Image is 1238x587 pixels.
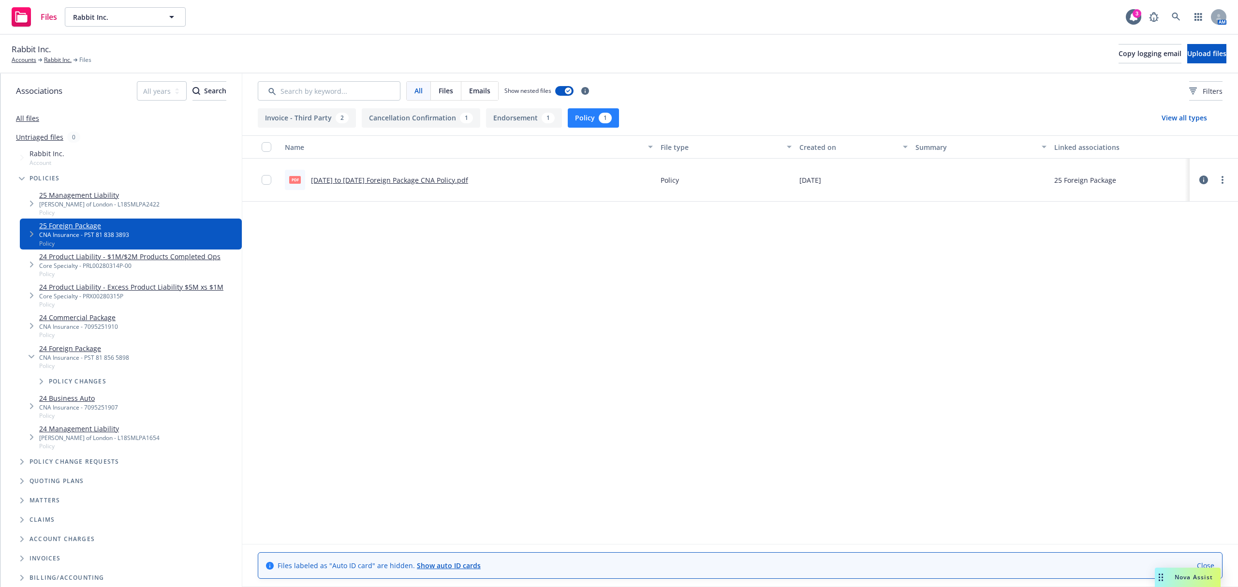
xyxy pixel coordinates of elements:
[568,108,619,128] button: Policy
[1155,568,1167,587] div: Drag to move
[29,148,64,159] span: Rabbit Inc.
[39,282,223,292] a: 24 Product Liability - Excess Product Liability $5M xs $1M
[192,82,226,100] div: Search
[29,536,95,542] span: Account charges
[29,159,64,167] span: Account
[285,142,642,152] div: Name
[39,231,129,239] div: CNA Insurance - PST 81 838 3893
[1133,9,1141,18] div: 3
[1166,7,1186,27] a: Search
[29,459,119,465] span: Policy change requests
[16,132,63,142] a: Untriaged files
[39,262,221,270] div: Core Specialty - PRL00280314P-00
[8,3,61,30] a: Files
[16,85,62,97] span: Associations
[599,113,612,123] div: 1
[1189,7,1208,27] a: Switch app
[1175,573,1213,581] span: Nova Assist
[65,7,186,27] button: Rabbit Inc.
[1187,49,1226,58] span: Upload files
[258,81,400,101] input: Search by keyword...
[278,560,481,571] span: Files labeled as "Auto ID card" are hidden.
[915,142,1036,152] div: Summary
[417,561,481,570] a: Show auto ID cards
[799,175,821,185] span: [DATE]
[258,108,356,128] button: Invoice - Third Party
[39,208,160,217] span: Policy
[1050,135,1190,159] button: Linked associations
[414,86,423,96] span: All
[1189,86,1223,96] span: Filters
[39,190,160,200] a: 25 Management Liability
[39,343,129,353] a: 24 Foreign Package
[79,56,91,64] span: Files
[16,114,39,123] a: All files
[39,362,129,370] span: Policy
[192,87,200,95] svg: Search
[39,424,160,434] a: 24 Management Liability
[39,312,118,323] a: 24 Commercial Package
[362,108,480,128] button: Cancellation Confirmation
[542,113,555,123] div: 1
[29,517,55,523] span: Claims
[281,135,657,159] button: Name
[661,175,679,185] span: Policy
[1146,108,1223,128] button: View all types
[12,43,51,56] span: Rabbit Inc.
[192,81,226,101] button: SearchSearch
[39,292,223,300] div: Core Specialty - PRX00280315P
[1144,7,1164,27] a: Report a Bug
[29,575,104,581] span: Billing/Accounting
[912,135,1051,159] button: Summary
[39,323,118,331] div: CNA Insurance - 7095251910
[657,135,796,159] button: File type
[29,556,61,561] span: Invoices
[73,12,157,22] span: Rabbit Inc.
[262,175,271,185] input: Toggle Row Selected
[336,113,349,123] div: 2
[289,176,301,183] span: pdf
[41,13,57,21] span: Files
[39,300,223,308] span: Policy
[39,393,118,403] a: 24 Business Auto
[39,251,221,262] a: 24 Product Liability - $1M/$2M Products Completed Ops
[0,147,242,568] div: Tree Example
[439,86,453,96] span: Files
[311,176,468,185] a: [DATE] to [DATE] Foreign Package CNA Policy.pdf
[12,56,36,64] a: Accounts
[1054,175,1116,185] div: 25 Foreign Package
[39,200,160,208] div: [PERSON_NAME] of London - L18SMLPA2422
[469,86,490,96] span: Emails
[1197,560,1214,571] a: Close
[1119,44,1181,63] button: Copy logging email
[486,108,562,128] button: Endorsement
[504,87,551,95] span: Show nested files
[661,142,781,152] div: File type
[1054,142,1186,152] div: Linked associations
[262,142,271,152] input: Select all
[49,379,106,384] span: Policy changes
[29,498,60,503] span: Matters
[799,142,897,152] div: Created on
[39,220,129,231] a: 25 Foreign Package
[44,56,72,64] a: Rabbit Inc.
[1187,44,1226,63] button: Upload files
[39,434,160,442] div: [PERSON_NAME] of London - L18SMLPA1654
[29,478,84,484] span: Quoting plans
[67,132,80,143] div: 0
[39,442,160,450] span: Policy
[39,270,221,278] span: Policy
[39,411,118,420] span: Policy
[29,176,60,181] span: Policies
[460,113,473,123] div: 1
[1119,49,1181,58] span: Copy logging email
[1203,86,1223,96] span: Filters
[1155,568,1221,587] button: Nova Assist
[1217,174,1228,186] a: more
[39,353,129,362] div: CNA Insurance - PST 81 856 5898
[796,135,912,159] button: Created on
[39,239,129,248] span: Policy
[39,403,118,411] div: CNA Insurance - 7095251907
[1189,81,1223,101] button: Filters
[39,331,118,339] span: Policy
